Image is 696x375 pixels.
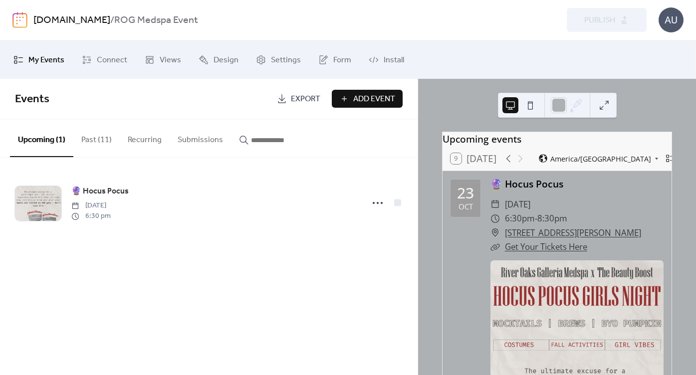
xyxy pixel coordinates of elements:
[490,240,500,254] div: ​
[535,211,537,226] span: -
[6,44,72,75] a: My Events
[160,52,181,68] span: Views
[490,226,500,240] div: ​
[15,88,49,110] span: Events
[311,44,359,75] a: Form
[537,211,567,226] span: 8:30pm
[459,203,473,210] div: Oct
[271,52,301,68] span: Settings
[443,132,672,147] div: Upcoming events
[490,197,500,212] div: ​
[659,7,684,32] div: AU
[28,52,64,68] span: My Events
[361,44,412,75] a: Install
[71,200,111,211] span: [DATE]
[214,52,238,68] span: Design
[71,186,129,197] span: 🔮 Hocus Pocus
[269,90,328,108] a: Export
[457,186,474,200] div: 23
[490,211,500,226] div: ​
[550,155,651,162] span: America/[GEOGRAPHIC_DATA]
[490,177,563,190] a: 🔮 Hocus Pocus
[384,52,404,68] span: Install
[137,44,189,75] a: Views
[71,185,129,198] a: 🔮 Hocus Pocus
[10,119,73,157] button: Upcoming (1)
[332,90,403,108] button: Add Event
[505,211,535,226] span: 6:30pm
[73,119,120,156] button: Past (11)
[170,119,231,156] button: Submissions
[12,12,27,28] img: logo
[97,52,127,68] span: Connect
[114,11,198,30] b: ROG Medspa Event
[505,241,587,252] a: Get Your Tickets Here
[110,11,114,30] b: /
[248,44,308,75] a: Settings
[291,93,320,105] span: Export
[505,197,530,212] span: [DATE]
[505,226,641,240] a: [STREET_ADDRESS][PERSON_NAME]
[353,93,395,105] span: Add Event
[74,44,135,75] a: Connect
[71,211,111,221] span: 6:30 pm
[33,11,110,30] a: [DOMAIN_NAME]
[333,52,351,68] span: Form
[191,44,246,75] a: Design
[120,119,170,156] button: Recurring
